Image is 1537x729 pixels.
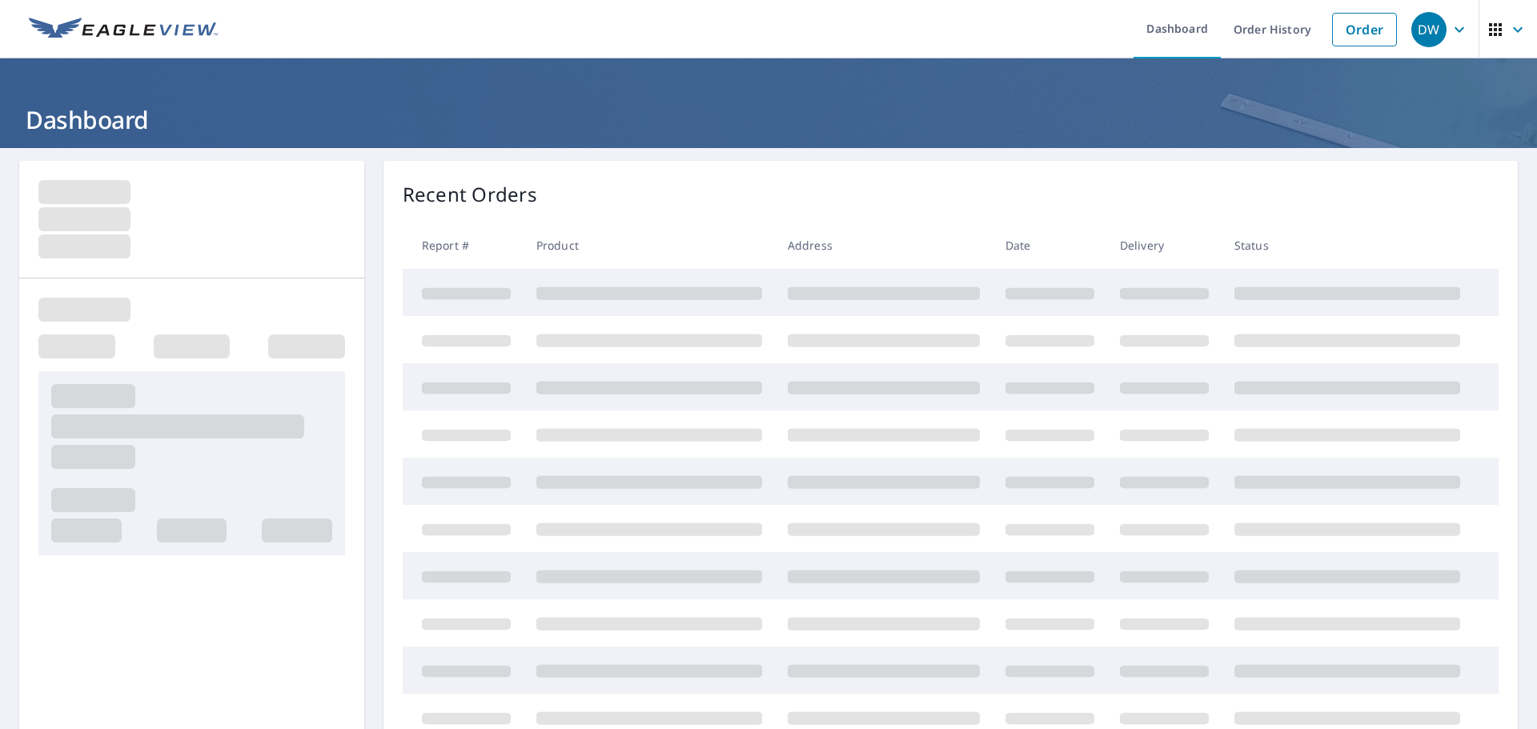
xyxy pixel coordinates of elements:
[1107,222,1222,269] th: Delivery
[1332,13,1397,46] a: Order
[524,222,775,269] th: Product
[775,222,993,269] th: Address
[1411,12,1447,47] div: DW
[19,103,1518,136] h1: Dashboard
[403,222,524,269] th: Report #
[993,222,1107,269] th: Date
[1222,222,1473,269] th: Status
[403,180,537,209] p: Recent Orders
[29,18,218,42] img: EV Logo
